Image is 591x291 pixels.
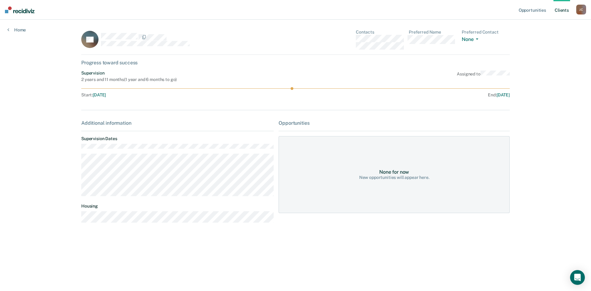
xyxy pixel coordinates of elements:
[81,92,296,98] div: Start :
[5,6,34,13] img: Recidiviz
[279,120,510,126] div: Opportunities
[462,36,481,43] button: None
[81,120,274,126] div: Additional information
[359,175,429,180] div: New opportunities will appear here.
[379,169,409,175] div: None for now
[576,5,586,14] button: JC
[497,92,510,97] span: [DATE]
[576,5,586,14] div: J C
[81,60,510,66] div: Progress toward success
[457,71,510,82] div: Assigned to
[570,270,585,285] div: Open Intercom Messenger
[409,30,457,35] dt: Preferred Name
[81,71,177,76] div: Supervision
[81,77,177,82] div: 2 years and 11 months ( 1 year and 6 months to go )
[81,204,274,209] dt: Housing
[462,30,510,35] dt: Preferred Contact
[298,92,510,98] div: End :
[81,136,274,141] dt: Supervision Dates
[7,27,26,33] a: Home
[356,30,404,35] dt: Contacts
[93,92,106,97] span: [DATE]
